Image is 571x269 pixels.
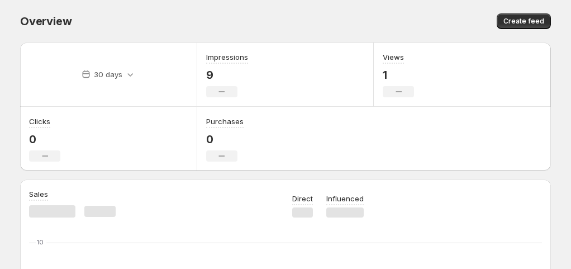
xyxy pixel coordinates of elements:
[383,51,404,63] h3: Views
[206,51,248,63] h3: Impressions
[292,193,313,204] p: Direct
[37,238,44,246] text: 10
[29,116,50,127] h3: Clicks
[503,17,544,26] span: Create feed
[206,116,244,127] h3: Purchases
[497,13,551,29] button: Create feed
[20,15,72,28] span: Overview
[29,188,48,200] h3: Sales
[206,133,244,146] p: 0
[206,68,248,82] p: 9
[383,68,414,82] p: 1
[29,133,60,146] p: 0
[94,69,122,80] p: 30 days
[326,193,364,204] p: Influenced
